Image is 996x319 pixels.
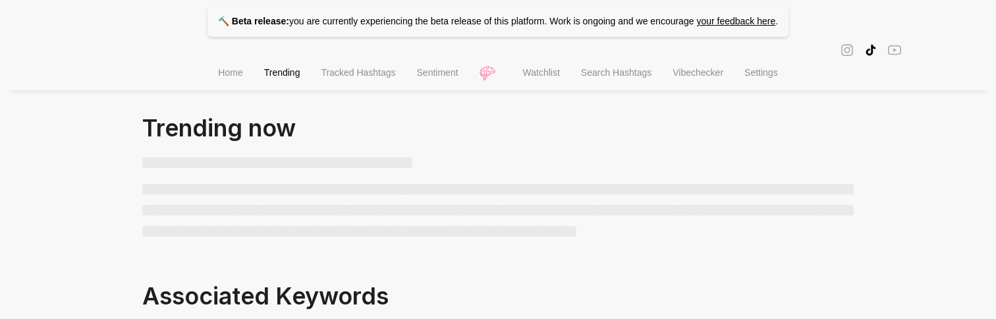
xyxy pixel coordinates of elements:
p: you are currently experiencing the beta release of this platform. Work is ongoing and we encourage . [207,5,788,37]
span: Home [218,67,242,78]
span: Tracked Hashtags [321,67,395,78]
span: Trending now [142,113,296,142]
a: your feedback here [696,16,775,26]
span: Trending [264,67,300,78]
span: Vibechecker [673,67,723,78]
span: youtube [888,42,901,57]
span: Settings [744,67,778,78]
span: Watchlist [523,67,560,78]
span: Associated Keywords [142,281,389,310]
span: Sentiment [417,67,458,78]
strong: 🔨 Beta release: [218,16,289,26]
span: Search Hashtags [581,67,651,78]
span: instagram [841,42,854,57]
